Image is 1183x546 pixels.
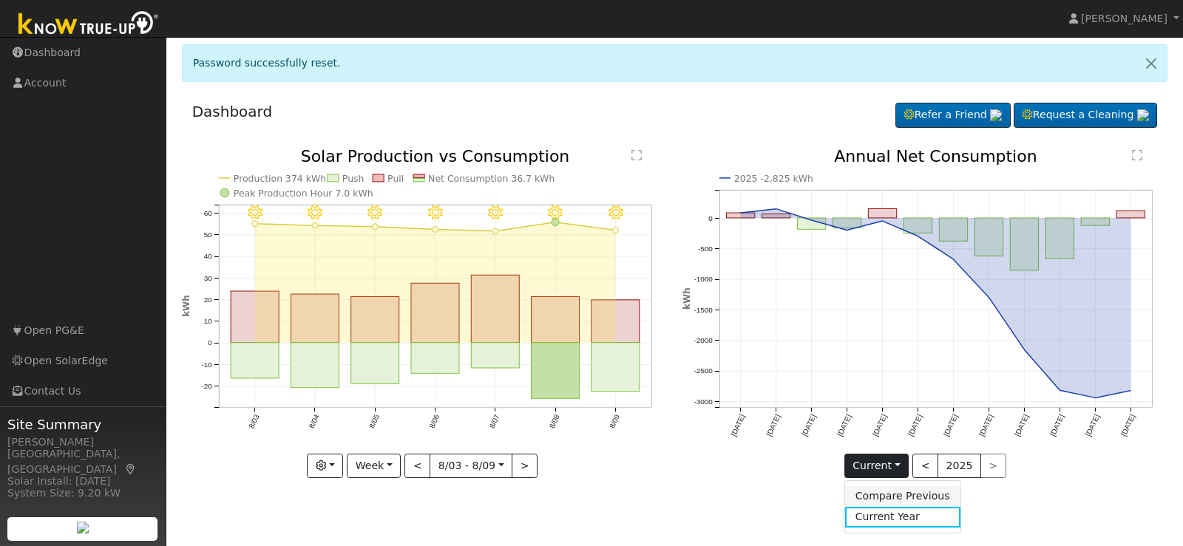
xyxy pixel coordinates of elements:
[512,454,538,479] button: >
[367,413,381,430] text: 8/05
[1022,347,1028,352] circle: onclick=""
[1136,45,1167,81] a: Close
[632,149,643,161] text: 
[428,413,441,430] text: 8/06
[430,454,512,479] button: 8/03 - 8/09
[1129,388,1135,394] circle: onclick=""
[368,205,383,220] i: 8/05 - Clear
[907,413,924,437] text: [DATE]
[7,414,158,434] span: Site Summary
[738,210,744,216] circle: onclick=""
[975,218,1003,256] rect: onclick=""
[1014,103,1157,128] a: Request a Cleaning
[203,231,212,239] text: 50
[308,413,321,430] text: 8/04
[411,283,459,343] rect: onclick=""
[291,294,339,343] rect: onclick=""
[912,454,938,479] button: <
[613,227,619,233] circle: onclick=""
[291,343,339,388] rect: onclick=""
[308,205,322,220] i: 8/04 - Clear
[234,188,373,199] text: Peak Production Hour 7.0 kWh
[347,454,401,479] button: Week
[7,485,158,501] div: System Size: 9.20 kW
[765,413,782,437] text: [DATE]
[1085,413,1102,437] text: [DATE]
[411,343,459,374] rect: onclick=""
[549,205,563,220] i: 8/08 - Clear
[301,147,570,165] text: Solar Production vs Consumption
[833,218,861,228] rect: onclick=""
[592,343,640,392] rect: onclick=""
[7,474,158,489] div: Solar Install: [DATE]
[1049,413,1066,437] text: [DATE]
[372,223,378,229] circle: onclick=""
[247,413,260,430] text: 8/03
[1046,218,1074,259] rect: onclick=""
[895,103,1011,128] a: Refer a Friend
[1081,13,1167,24] span: [PERSON_NAME]
[201,382,212,390] text: -20
[694,336,713,344] text: -2000
[1117,211,1145,218] rect: onclick=""
[548,413,561,430] text: 8/08
[488,413,501,430] text: 8/07
[727,213,755,218] rect: onclick=""
[231,343,279,378] rect: onclick=""
[869,208,897,217] rect: onclick=""
[342,173,365,184] text: Push
[1014,413,1031,437] text: [DATE]
[694,367,713,375] text: -2500
[734,173,813,184] text: 2025 -2,825 kWh
[978,413,995,437] text: [DATE]
[11,8,166,41] img: Know True-Up
[248,205,262,220] i: 8/03 - Clear
[844,227,850,233] circle: onclick=""
[835,147,1038,165] text: Annual Net Consumption
[1133,149,1143,161] text: 
[77,522,89,533] img: retrieve
[682,287,692,310] text: kWh
[208,338,212,347] text: 0
[472,275,520,343] rect: onclick=""
[836,413,853,437] text: [DATE]
[124,463,138,475] a: Map
[472,343,520,368] rect: onclick=""
[203,208,212,216] text: 60
[951,256,957,262] circle: onclick=""
[872,413,889,437] text: [DATE]
[203,273,212,281] text: 30
[532,296,580,342] rect: onclick=""
[938,454,981,479] button: 2025
[7,434,158,450] div: [PERSON_NAME]
[234,173,327,184] text: Production 374 kWh
[433,226,438,232] circle: onclick=""
[694,275,713,283] text: -1000
[844,454,909,479] button: Current
[845,507,960,528] a: Current Year
[880,218,886,224] circle: onclick=""
[798,218,826,229] rect: onclick=""
[1120,413,1137,437] text: [DATE]
[7,446,158,477] div: [GEOGRAPHIC_DATA], [GEOGRAPHIC_DATA]
[1057,387,1063,393] circle: onclick=""
[203,296,212,304] text: 20
[1082,218,1110,225] rect: onclick=""
[773,205,779,211] circle: onclick=""
[532,343,580,399] rect: onclick=""
[181,295,191,317] text: kWh
[492,228,498,234] circle: onclick=""
[203,252,212,260] text: 40
[698,245,713,253] text: -500
[990,109,1002,121] img: retrieve
[809,217,815,223] circle: onclick=""
[986,294,992,300] circle: onclick=""
[312,222,318,228] circle: onclick=""
[428,205,443,220] i: 8/06 - Clear
[904,218,932,233] rect: onclick=""
[192,103,273,120] a: Dashboard
[404,454,430,479] button: <
[428,173,555,184] text: Net Consumption 36.7 kWh
[762,214,790,217] rect: onclick=""
[182,44,1168,82] div: Password successfully reset.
